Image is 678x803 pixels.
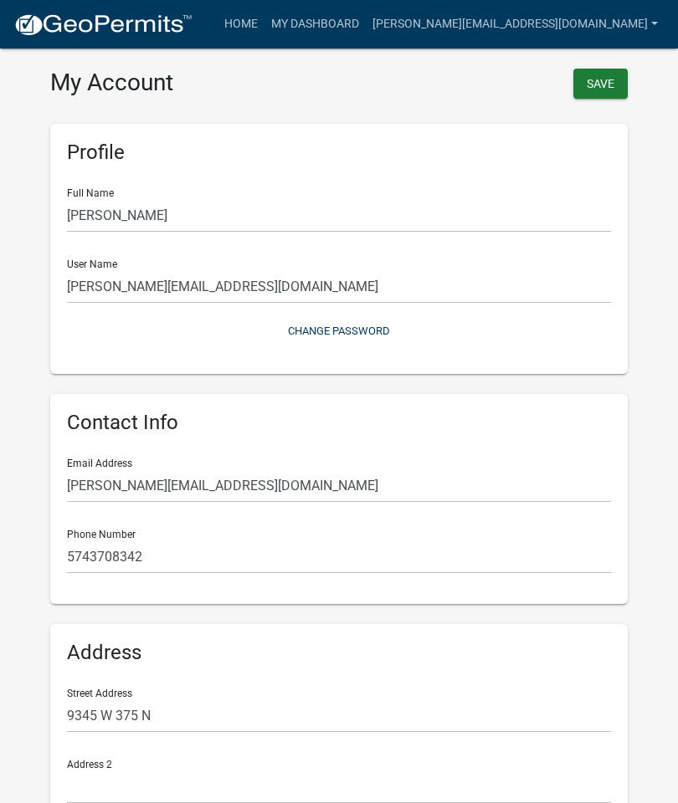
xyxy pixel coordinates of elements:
[67,411,611,435] h6: Contact Info
[50,69,326,97] h3: My Account
[218,8,265,40] a: Home
[265,8,366,40] a: My Dashboard
[366,8,665,40] a: [PERSON_NAME][EMAIL_ADDRESS][DOMAIN_NAME]
[573,69,628,99] button: Save
[67,141,611,165] h6: Profile
[67,641,611,665] h6: Address
[67,317,611,345] button: Change Password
